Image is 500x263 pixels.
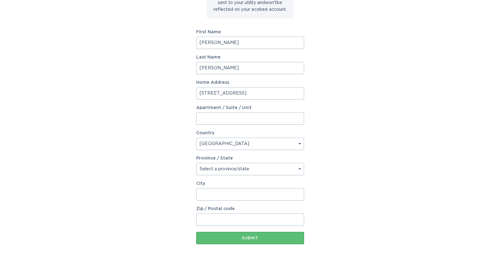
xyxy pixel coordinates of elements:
[196,207,304,211] label: Zip / Postal code
[196,131,214,135] label: Country
[196,55,304,59] label: Last Name
[196,80,304,85] label: Home Address
[199,236,301,240] div: Submit
[196,30,304,34] label: First Name
[196,106,304,110] label: Apartment / Suite / Unit
[196,181,304,186] label: City
[196,232,304,244] button: Submit
[196,156,233,160] label: Province / State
